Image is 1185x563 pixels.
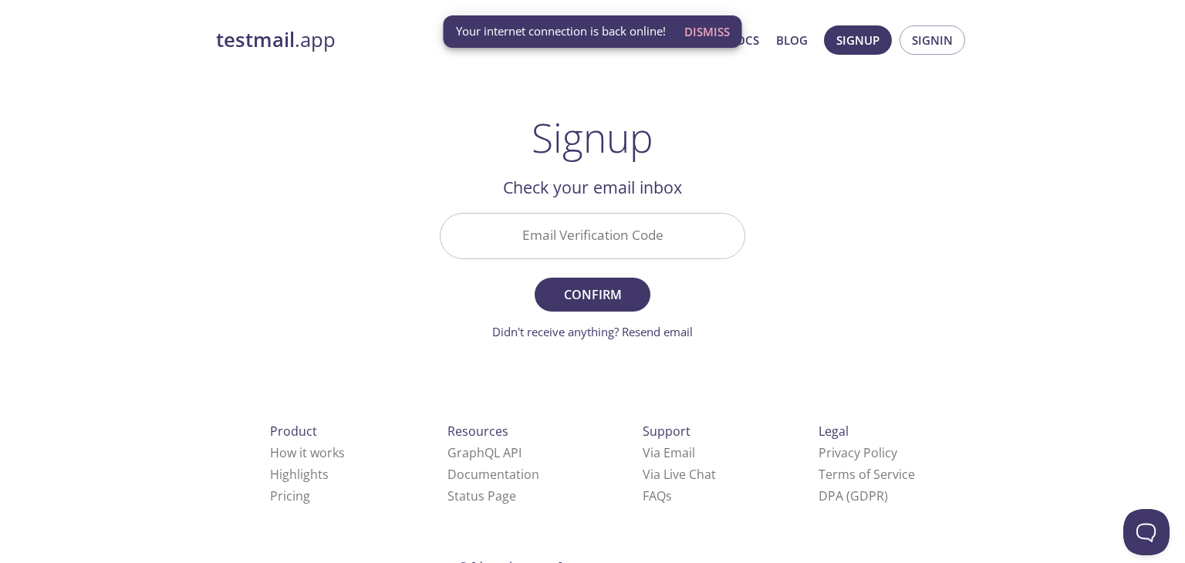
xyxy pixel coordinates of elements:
button: Confirm [535,278,650,312]
a: Privacy Policy [819,444,897,461]
span: Confirm [552,284,633,305]
h1: Signup [532,114,653,160]
a: testmail.app [216,27,579,53]
span: Resources [447,423,508,440]
span: Signup [836,30,879,50]
a: Pricing [270,487,310,504]
button: Signup [824,25,892,55]
a: Docs [728,30,759,50]
a: Via Live Chat [643,466,716,483]
a: How it works [270,444,345,461]
h2: Check your email inbox [440,174,745,201]
a: Highlights [270,466,329,483]
span: Product [270,423,317,440]
a: Blog [776,30,808,50]
span: Your internet connection is back online! [456,23,666,39]
span: s [666,487,672,504]
a: DPA (GDPR) [819,487,888,504]
span: Dismiss [684,22,730,42]
strong: testmail [216,26,295,53]
button: Signin [900,25,965,55]
span: Signin [912,30,953,50]
a: Via Email [643,444,695,461]
a: FAQ [643,487,672,504]
a: Status Page [447,487,516,504]
span: Legal [819,423,849,440]
a: Documentation [447,466,539,483]
button: Dismiss [678,17,736,46]
a: GraphQL API [447,444,522,461]
iframe: Help Scout Beacon - Open [1123,509,1170,555]
span: Support [643,423,690,440]
a: Terms of Service [819,466,915,483]
a: Didn't receive anything? Resend email [492,324,693,339]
